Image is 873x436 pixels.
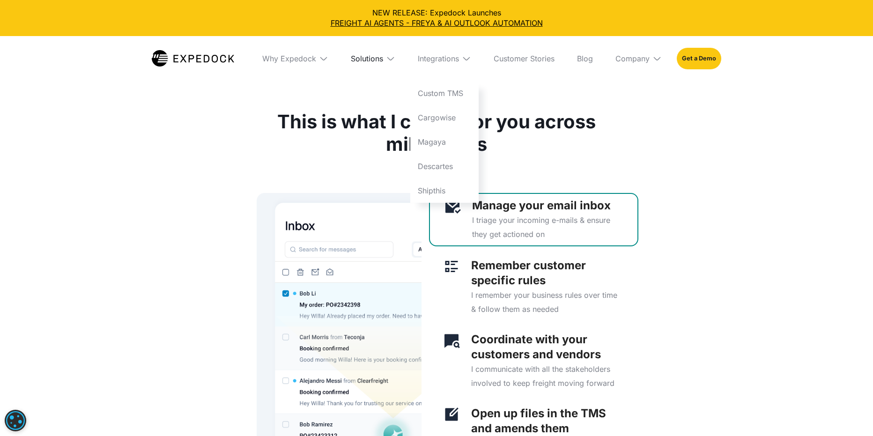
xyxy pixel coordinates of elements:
a: Customer Stories [486,36,562,81]
a: Get a Demo [677,48,721,69]
div: Integrations [418,54,459,63]
div: NEW RELEASE: Expedock Launches [7,7,866,29]
div: Solutions [343,36,403,81]
nav: Integrations [410,81,479,203]
p: Open up files in the TMS and amends them [471,406,624,436]
a: Shipthis [410,178,479,203]
p: I remember your business rules over time & follow them as needed [471,288,624,316]
div: Company [615,54,650,63]
div: Company [608,36,669,81]
p: Coordinate with your customers and vendors [471,332,624,362]
a: Descartes [410,154,479,178]
div: Why Expedock [262,54,316,63]
p: I communicate with all the stakeholders involved to keep freight moving forward [471,362,624,390]
iframe: Chat Widget [717,335,873,436]
div: Why Expedock [255,36,336,81]
p: Manage your email inbox [472,198,623,213]
p: I triage your incoming e-mails & ensure they get actioned on [472,213,623,241]
a: Cargowise [410,105,479,130]
a: Custom TMS [410,81,479,105]
a: Magaya [410,130,479,154]
a: Blog [570,36,600,81]
a: FREIGHT AI AGENTS - FREYA & AI OUTLOOK AUTOMATION [7,18,866,28]
strong: This is what I can do for you across milestones [227,111,646,155]
p: Remember customer specific rules [471,258,624,288]
div: Solutions [351,54,383,63]
div: Integrations [410,36,479,81]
